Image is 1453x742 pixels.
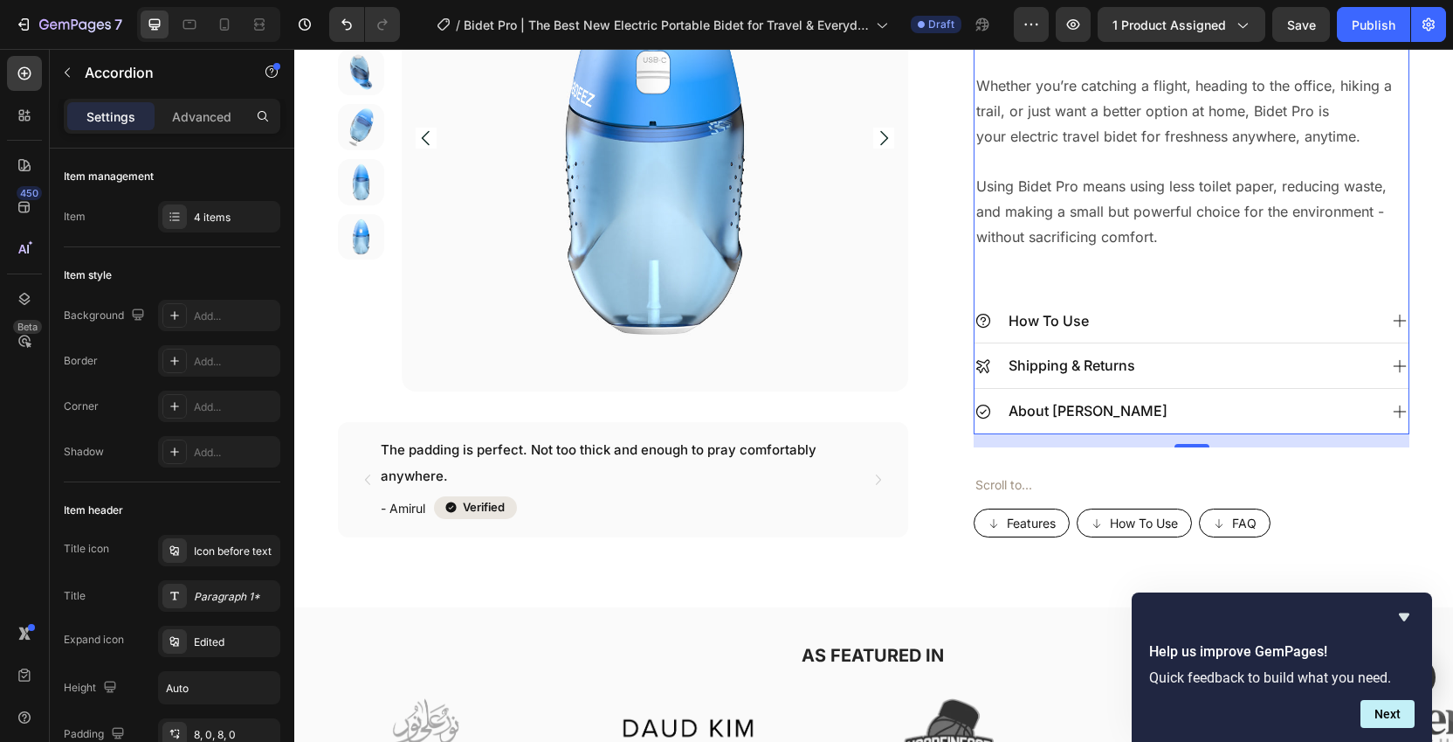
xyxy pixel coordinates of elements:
[1098,7,1265,42] button: 1 product assigned
[329,7,400,42] div: Undo/Redo
[64,353,98,369] div: Border
[64,632,124,648] div: Expand icon
[263,649,525,711] img: DEENIN Featured by Influencer Daud Kim
[714,304,841,329] p: Shipping & Returns
[579,79,600,100] button: Carousel Next Arrow
[787,649,1049,711] img: Salam Sudduf collabs with DEENIN
[1149,607,1415,728] div: Help us improve GemPages!
[194,589,276,605] div: Paragraph 1*
[1112,16,1226,34] span: 1 product assigned
[1049,649,1311,711] img: DEENIN Partnered with Eman Channel
[64,267,112,283] div: Item style
[1149,641,1415,662] h2: Help us improve GemPages!
[86,448,131,470] p: - Amirul
[194,210,276,225] div: 4 items
[782,460,898,489] a: How To Use
[525,649,787,711] img: DEENIN Featured by Influencer Hoopfinesse
[17,186,42,200] div: 450
[64,304,148,328] div: Background
[64,444,104,460] div: Shadow
[905,460,976,489] a: FAQ
[114,14,122,35] p: 7
[86,107,135,126] p: Settings
[194,544,276,559] div: Icon before text
[464,16,869,34] span: Bidet Pro | The Best New Electric Portable Bidet for Travel & Everyday Hygiene
[456,16,460,34] span: /
[1,649,263,711] img: DEENIN Products Featured by Influencer Noor Ali Noor
[1360,700,1415,728] button: Next question
[64,169,154,184] div: Item management
[44,165,90,212] img: front view of portable electric bidet with a port for USB C type charger
[681,426,1113,445] p: Scroll to...
[86,392,522,435] span: The padding is perfect. Not too thick and enough to pray comfortably anywhere.
[1149,669,1415,686] p: Quick feedback to build what you need.
[1352,16,1395,34] div: Publish
[294,49,1453,742] iframe: Design area
[194,399,276,415] div: Add...
[816,463,884,485] p: How To Use
[64,541,109,557] div: Title icon
[44,1,90,47] img: upside down view of electric bidet pro
[44,110,90,156] img: backside view of bidet pro by abdeez
[64,676,121,700] div: Height
[938,463,962,485] p: FAQ
[713,463,761,485] p: Features
[679,460,775,489] a: Features
[570,417,598,445] button: Carousel Next Arrow
[714,350,873,375] p: About [PERSON_NAME]
[194,354,276,370] div: Add...
[85,62,233,83] p: Accordion
[1337,7,1410,42] button: Publish
[172,107,231,126] p: Advanced
[59,417,87,445] button: Carousel Back Arrow
[194,445,276,461] div: Add...
[1287,17,1316,32] span: Save
[159,672,279,704] input: Auto
[1394,607,1415,628] button: Hide survey
[194,635,276,650] div: Edited
[1272,7,1330,42] button: Save
[928,17,954,32] span: Draft
[44,55,90,101] img: Blue abdeez bidet pro with its refil section opened
[7,7,130,42] button: 7
[64,209,86,225] div: Item
[64,503,123,518] div: Item header
[194,309,276,324] div: Add...
[64,399,99,414] div: Corner
[714,260,795,285] p: How To Use
[64,588,86,604] div: Title
[13,320,42,334] div: Beta
[169,450,210,468] p: verified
